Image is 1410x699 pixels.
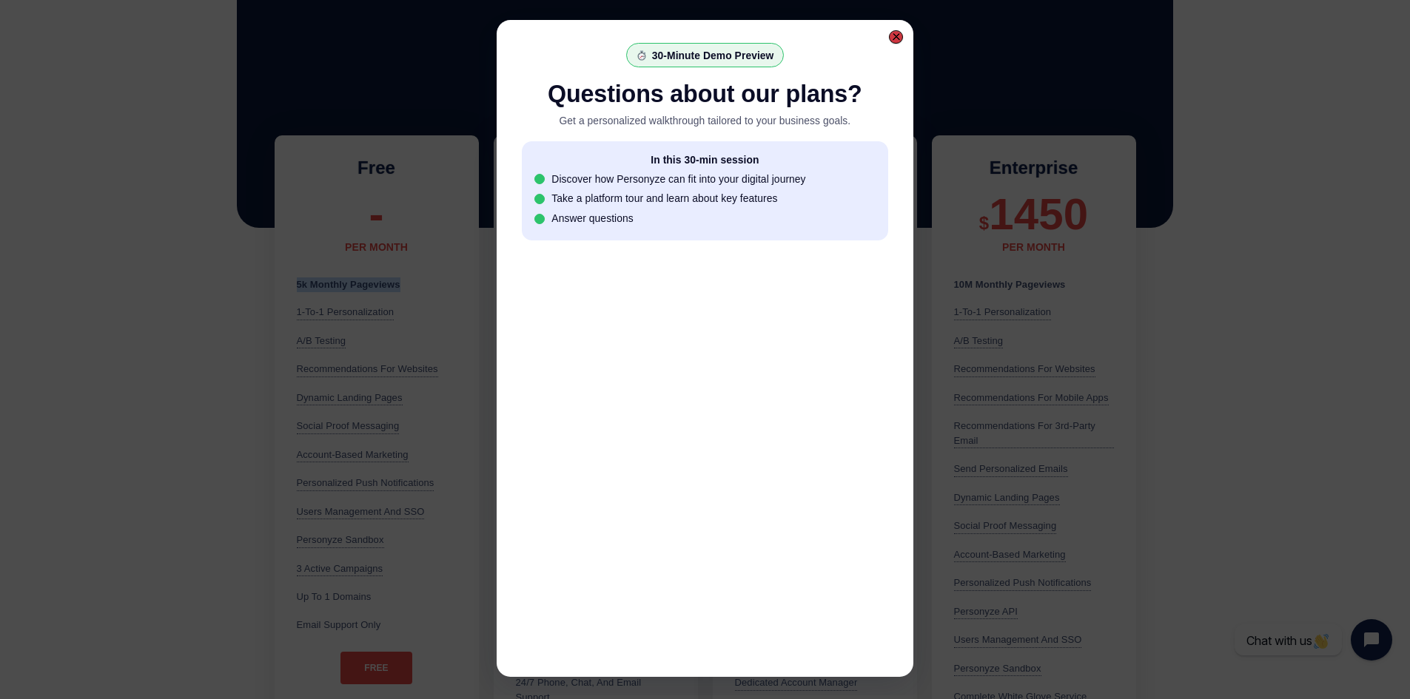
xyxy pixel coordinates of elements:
[534,154,876,166] div: In this 30-min session
[889,30,902,44] div: Close
[522,80,888,108] div: Questions about our plans?
[637,50,647,61] img: ⏱
[551,192,777,204] div: Take a platform tour and learn about key features
[551,173,805,185] div: Discover how Personyze can fit into your digital journey
[522,263,888,661] iframe: Select a Date & Time - Calendly
[522,112,888,129] div: Get a personalized walkthrough tailored to your business goals.
[551,212,633,224] div: Answer questions
[652,50,774,61] div: 30-Minute Demo Preview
